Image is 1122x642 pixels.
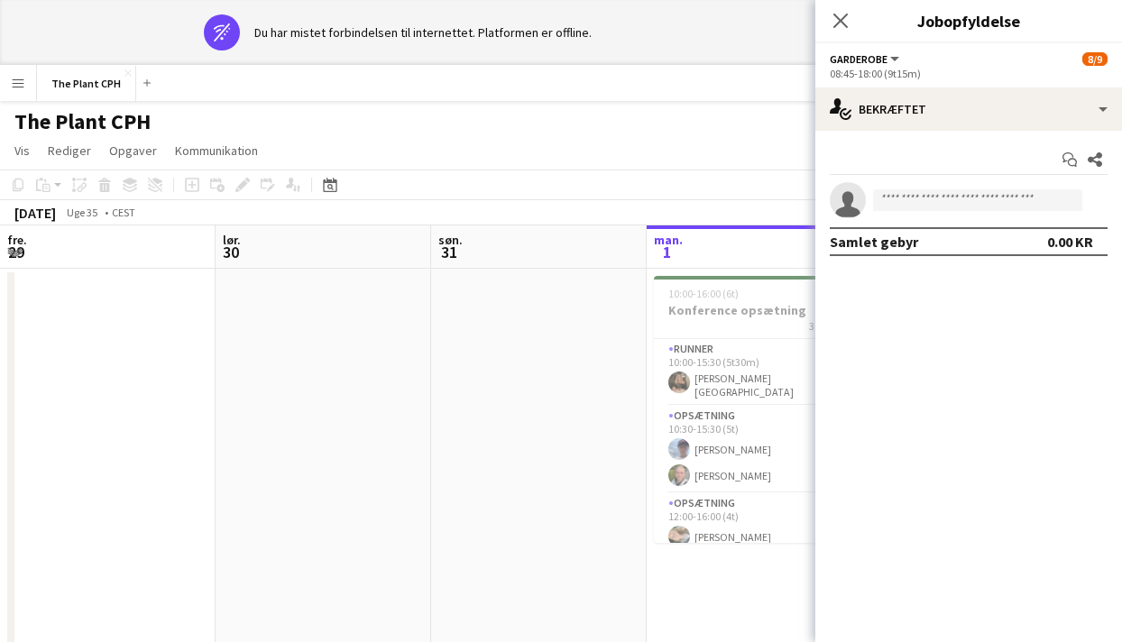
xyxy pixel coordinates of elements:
button: The Plant CPH [37,66,136,101]
span: Rediger [48,142,91,159]
app-job-card: 10:00-16:00 (6t)4/4Konference opsætning3 RollerRunner1/110:00-15:30 (5t30m)[PERSON_NAME][GEOGRAPH... [654,276,856,543]
a: Opgaver [102,139,164,162]
app-card-role: Opsætning1/112:00-16:00 (4t)[PERSON_NAME] [654,493,856,555]
span: lør. [223,232,241,248]
span: man. [654,232,683,248]
span: Garderobe [830,52,887,66]
div: Samlet gebyr [830,233,918,251]
span: 30 [220,242,241,262]
h1: The Plant CPH [14,108,151,135]
h3: Konference opsætning [654,302,856,318]
span: 31 [436,242,463,262]
span: Vis [14,142,30,159]
span: søn. [438,232,463,248]
a: Vis [7,139,37,162]
span: 1 [651,242,683,262]
div: [DATE] [14,204,56,222]
span: 8/9 [1082,52,1108,66]
app-card-role: Opsætning2/210:30-15:30 (5t)[PERSON_NAME][PERSON_NAME] [654,406,856,493]
span: Opgaver [109,142,157,159]
app-card-role: Runner1/110:00-15:30 (5t30m)[PERSON_NAME][GEOGRAPHIC_DATA] [654,339,856,406]
span: fre. [7,232,27,248]
span: Kommunikation [175,142,258,159]
a: Rediger [41,139,98,162]
div: Bekræftet [815,87,1122,131]
a: Kommunikation [168,139,265,162]
span: 29 [5,242,27,262]
div: 0.00 KR [1047,233,1093,251]
div: 08:45-18:00 (9t15m) [830,67,1108,80]
div: CEST [112,206,135,219]
div: Du har mistet forbindelsen til internettet. Platformen er offline. [254,24,592,41]
h3: Jobopfyldelse [815,9,1122,32]
span: 3 Roller [809,319,841,333]
span: Uge 35 [60,206,105,219]
button: Garderobe [830,52,902,66]
span: 10:00-16:00 (6t) [668,287,739,300]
